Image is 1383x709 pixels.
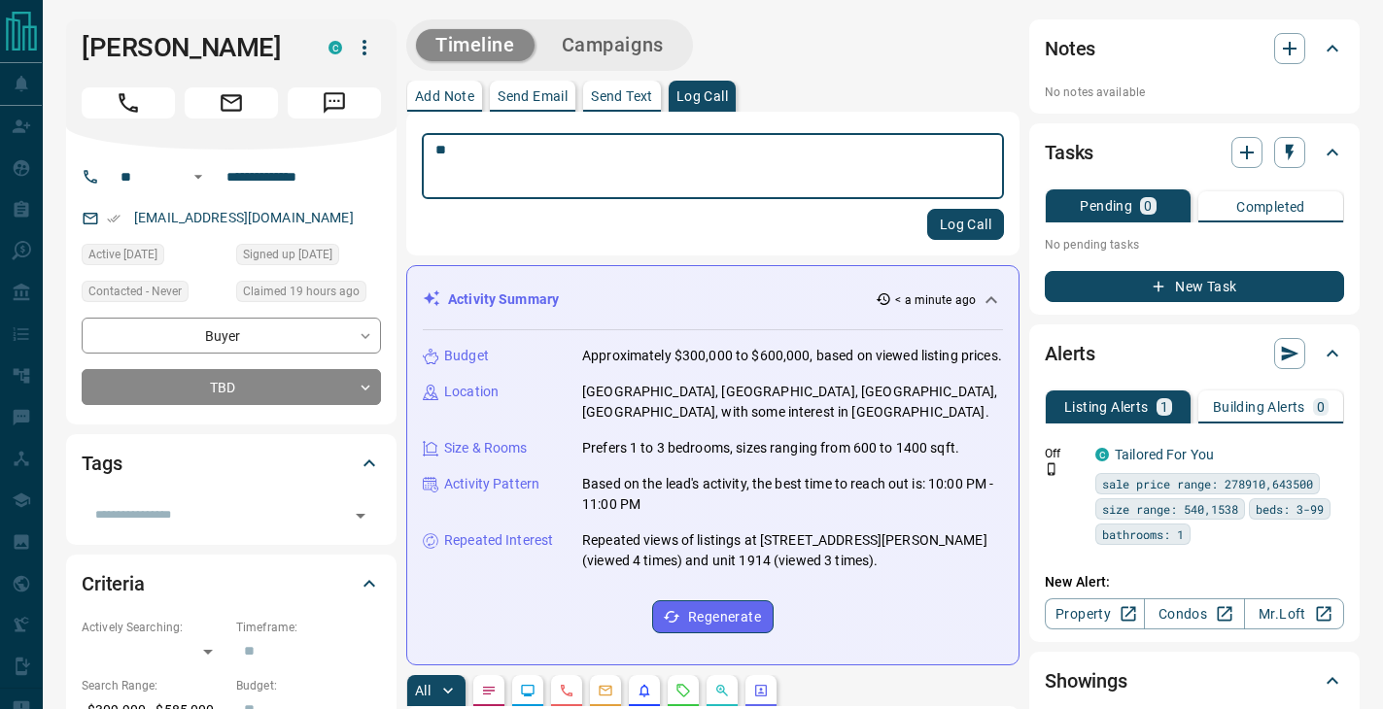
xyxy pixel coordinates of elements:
p: Off [1045,445,1084,462]
div: Tasks [1045,129,1344,176]
p: Listing Alerts [1064,400,1149,414]
svg: Lead Browsing Activity [520,683,536,698]
svg: Requests [675,683,691,698]
span: Message [288,87,381,118]
div: Criteria [82,560,381,607]
span: Signed up [DATE] [243,245,332,264]
div: Alerts [1045,330,1344,377]
div: TBD [82,369,381,405]
div: condos.ca [1095,448,1109,461]
svg: Agent Actions [753,683,769,698]
p: Repeated Interest [444,530,553,551]
span: Active [DATE] [88,245,157,264]
a: Property [1045,598,1145,629]
svg: Push Notification Only [1045,462,1058,476]
h2: Alerts [1045,338,1095,369]
p: Search Range: [82,677,226,694]
span: Email [185,87,278,118]
h2: Tags [82,448,121,479]
h2: Tasks [1045,137,1093,168]
p: 0 [1317,400,1325,414]
p: No notes available [1045,84,1344,101]
p: Budget: [236,677,381,694]
p: 0 [1144,199,1152,213]
span: bathrooms: 1 [1102,524,1184,544]
p: Send Email [498,89,568,103]
div: Showings [1045,658,1344,704]
h1: [PERSON_NAME] [82,32,299,63]
span: size range: 540,1538 [1102,499,1238,519]
span: Contacted - Never [88,282,182,301]
p: Activity Summary [448,289,559,310]
button: New Task [1045,271,1344,302]
a: Mr.Loft [1244,598,1344,629]
span: beds: 3-99 [1256,499,1324,519]
div: condos.ca [328,41,342,54]
h2: Showings [1045,665,1127,696]
div: Activity Summary< a minute ago [423,282,1003,318]
span: Claimed 19 hours ago [243,282,360,301]
p: Location [444,382,499,402]
a: Condos [1144,598,1244,629]
p: Activity Pattern [444,474,539,494]
p: Prefers 1 to 3 bedrooms, sizes ranging from 600 to 1400 sqft. [582,438,959,458]
div: Thu Sep 11 2025 [236,281,381,308]
span: Call [82,87,175,118]
button: Log Call [927,209,1004,240]
button: Regenerate [652,600,774,633]
svg: Notes [481,683,497,698]
p: Repeated views of listings at [STREET_ADDRESS][PERSON_NAME] (viewed 4 times) and unit 1914 (viewe... [582,530,1003,571]
p: Add Note [415,89,474,103]
div: Notes [1045,25,1344,72]
div: Tags [82,440,381,487]
p: Pending [1080,199,1132,213]
p: [GEOGRAPHIC_DATA], [GEOGRAPHIC_DATA], [GEOGRAPHIC_DATA], [GEOGRAPHIC_DATA], with some interest in... [582,382,1003,422]
button: Campaigns [542,29,683,61]
p: Based on the lead's activity, the best time to reach out is: 10:00 PM - 11:00 PM [582,474,1003,515]
p: All [415,684,431,697]
p: No pending tasks [1045,230,1344,259]
button: Open [187,165,210,188]
svg: Calls [559,683,574,698]
p: < a minute ago [895,291,976,309]
p: Log Call [676,89,728,103]
p: Send Text [591,89,653,103]
p: 1 [1160,400,1168,414]
div: Buyer [82,318,381,354]
button: Timeline [416,29,535,61]
p: Completed [1236,200,1305,214]
p: Actively Searching: [82,619,226,636]
h2: Criteria [82,568,145,599]
p: Size & Rooms [444,438,528,458]
div: Mon Sep 08 2025 [82,244,226,271]
span: sale price range: 278910,643500 [1102,474,1313,493]
p: Budget [444,346,489,366]
svg: Opportunities [714,683,730,698]
p: Building Alerts [1213,400,1305,414]
a: [EMAIL_ADDRESS][DOMAIN_NAME] [134,210,354,225]
h2: Notes [1045,33,1095,64]
svg: Listing Alerts [637,683,652,698]
div: Mon Sep 08 2025 [236,244,381,271]
p: Approximately $300,000 to $600,000, based on viewed listing prices. [582,346,1002,366]
svg: Email Verified [107,212,121,225]
p: New Alert: [1045,572,1344,592]
a: Tailored For You [1115,447,1214,462]
p: Timeframe: [236,619,381,636]
button: Open [347,502,374,529]
svg: Emails [598,683,613,698]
